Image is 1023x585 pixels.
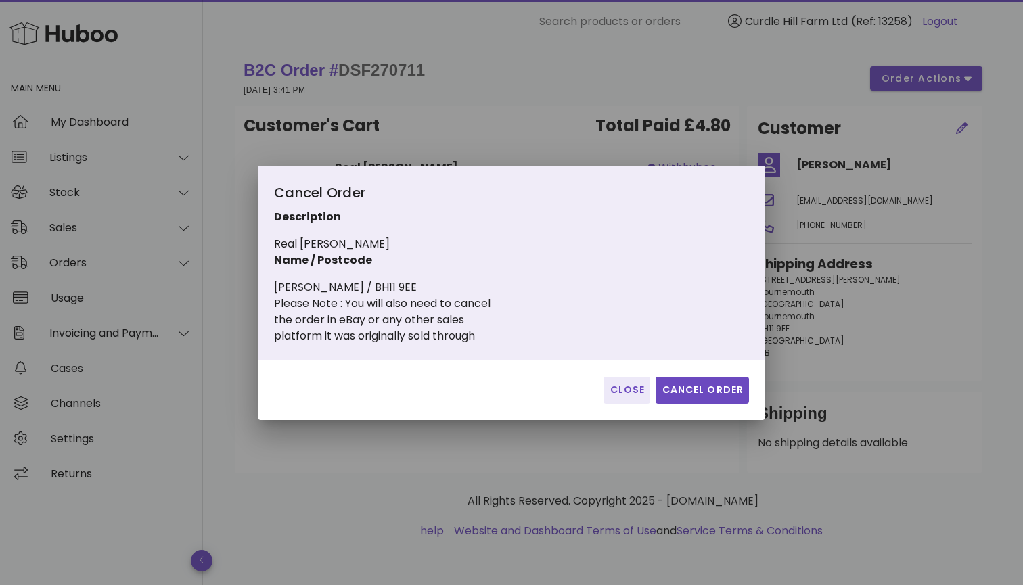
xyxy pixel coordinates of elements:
[274,252,578,268] p: Name / Postcode
[274,182,578,344] div: Real [PERSON_NAME] [PERSON_NAME] / BH11 9EE
[604,377,650,404] button: Close
[274,209,578,225] p: Description
[656,377,749,404] button: Cancel Order
[661,383,744,397] span: Cancel Order
[274,296,578,344] div: Please Note : You will also need to cancel the order in eBay or any other sales platform it was o...
[609,383,645,397] span: Close
[274,182,578,209] div: Cancel Order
